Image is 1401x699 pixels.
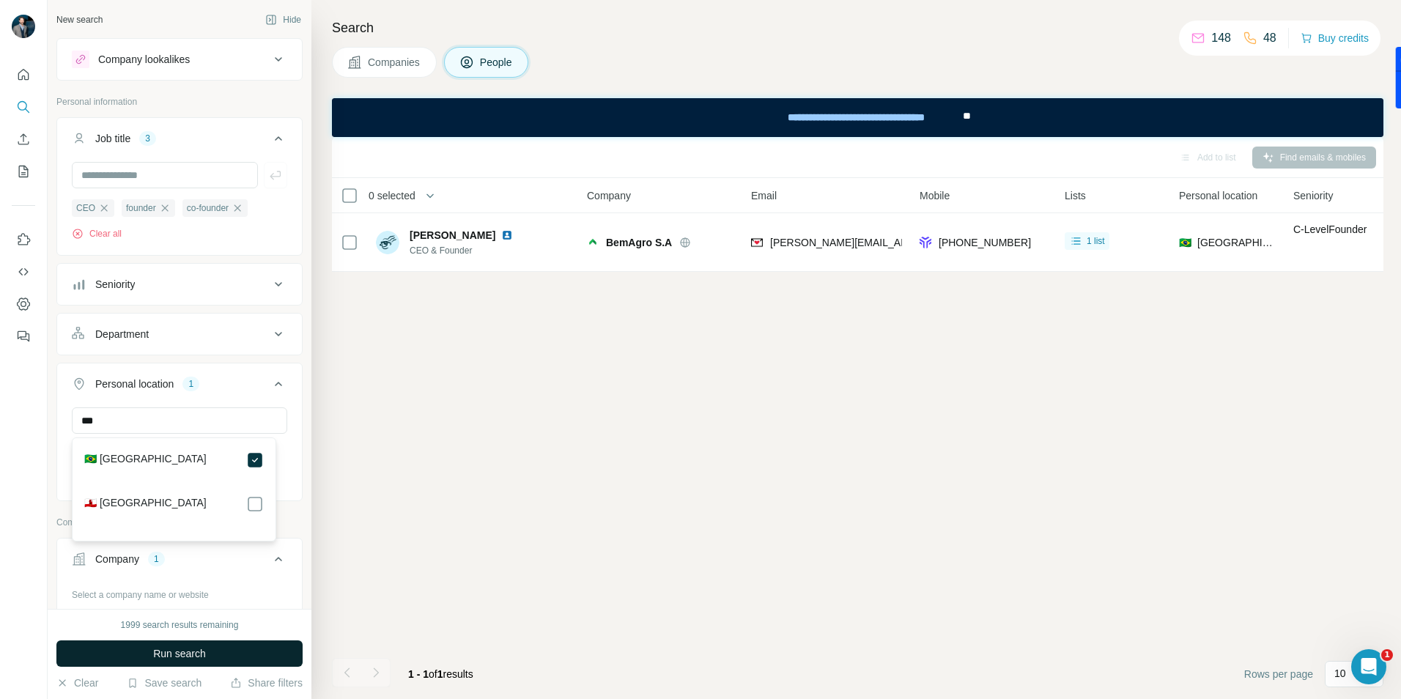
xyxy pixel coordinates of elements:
div: Seniority [95,277,135,292]
button: Share filters [230,676,303,690]
button: Use Surfe API [12,259,35,285]
div: New search [56,13,103,26]
span: 1 [437,668,443,680]
div: Company [95,552,139,566]
div: 1 [182,377,199,391]
button: Save search [127,676,202,690]
button: Company lookalikes [57,42,302,77]
span: Mobile [920,188,950,203]
span: of [429,668,437,680]
span: CEO & Founder [410,244,519,257]
button: Dashboard [12,291,35,317]
span: BemAgro S.A [606,235,672,250]
label: 🇬🇮 [GEOGRAPHIC_DATA] [84,495,207,513]
iframe: Banner [332,98,1383,137]
div: Select a company name or website [72,582,287,602]
span: Company [587,188,631,203]
span: Companies [368,55,421,70]
img: provider findymail logo [751,235,763,250]
button: Clear all [72,227,122,240]
h4: Search [332,18,1383,38]
div: Company lookalikes [98,52,190,67]
iframe: Intercom live chat [1351,649,1386,684]
p: Company information [56,516,303,529]
div: Personal location [95,377,174,391]
button: My lists [12,158,35,185]
span: 0 selected [369,188,415,203]
span: results [408,668,473,680]
span: co-founder [187,201,229,215]
span: [PHONE_NUMBER] [939,237,1031,248]
button: Company1 [57,541,302,582]
p: 148 [1211,29,1231,47]
div: 1999 search results remaining [121,618,239,632]
span: founder [126,201,156,215]
div: Department [95,327,149,341]
span: People [480,55,514,70]
button: Feedback [12,323,35,349]
button: Quick start [12,62,35,88]
span: 1 - 1 [408,668,429,680]
button: Personal location1 [57,366,302,407]
span: [PERSON_NAME][EMAIL_ADDRESS][PERSON_NAME][DOMAIN_NAME] [770,237,1113,248]
img: provider forager logo [920,235,931,250]
span: Personal location [1179,188,1257,203]
span: Rows per page [1244,667,1313,681]
span: C-Level Founder [1293,223,1367,235]
img: Logo of BemAgro S.A [587,237,599,248]
img: Avatar [12,15,35,38]
span: [PERSON_NAME] [410,228,495,243]
span: 1 [1381,649,1393,661]
button: Seniority [57,267,302,302]
button: Job title3 [57,121,302,162]
span: 🇧🇷 [1179,235,1191,250]
button: Use Surfe on LinkedIn [12,226,35,253]
p: Personal information [56,95,303,108]
button: Hide [255,9,311,31]
span: [GEOGRAPHIC_DATA] [1197,235,1276,250]
p: 10 [1334,666,1346,681]
label: 🇧🇷 [GEOGRAPHIC_DATA] [84,451,207,469]
div: 3 [139,132,156,145]
img: Avatar [376,231,399,254]
div: Job title [95,131,130,146]
button: Run search [56,640,303,667]
span: Email [751,188,777,203]
span: Lists [1065,188,1086,203]
p: 48 [1263,29,1276,47]
button: Enrich CSV [12,126,35,152]
img: LinkedIn logo [501,229,513,241]
button: Department [57,317,302,352]
button: Search [12,94,35,120]
span: Run search [153,646,206,661]
span: CEO [76,201,95,215]
span: 1 list [1087,234,1105,248]
span: Seniority [1293,188,1333,203]
div: 1 [148,552,165,566]
button: Buy credits [1301,28,1369,48]
button: Clear [56,676,98,690]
